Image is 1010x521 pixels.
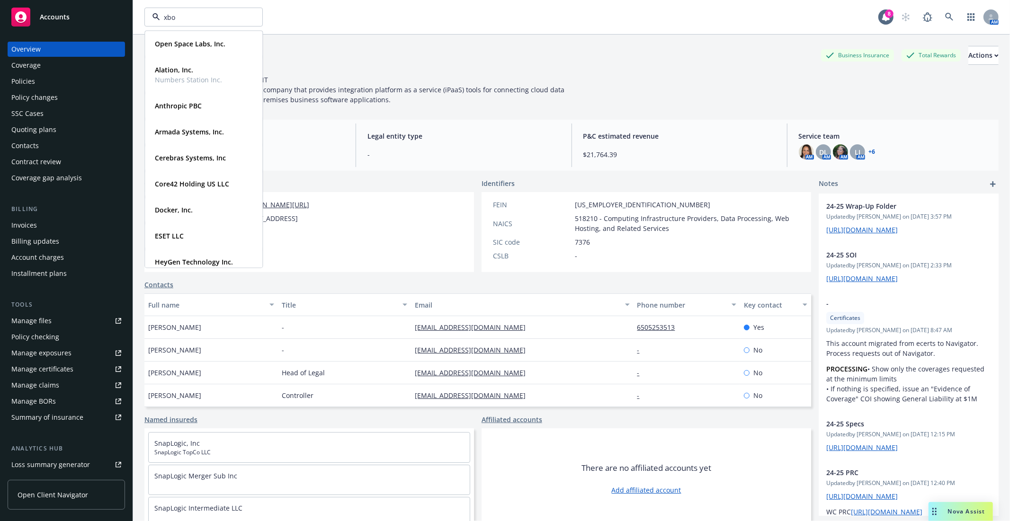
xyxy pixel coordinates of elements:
div: Manage BORs [11,394,56,409]
a: Coverage [8,58,125,73]
a: SnapLogic Intermediate LLC [154,503,242,512]
span: $21,764.39 [583,150,776,159]
strong: Open Space Labs, Inc. [155,39,225,48]
div: Policies [11,74,35,89]
div: 8 [885,9,894,18]
span: LI [855,147,860,157]
span: No [753,390,762,400]
a: Summary of insurance [8,410,125,425]
div: Title [282,300,397,310]
a: Overview [8,42,125,57]
a: - [637,368,647,377]
div: Total Rewards [902,49,961,61]
button: Nova Assist [929,502,993,521]
span: 24-25 SOI [826,250,966,260]
a: +6 [869,149,876,155]
span: [PERSON_NAME] [148,345,201,355]
span: - [826,299,966,309]
div: Invoices [11,218,37,233]
span: Certificates [830,314,860,322]
span: There are no affiliated accounts yet [581,462,711,474]
a: [EMAIL_ADDRESS][DOMAIN_NAME] [415,323,533,332]
span: - [282,322,284,332]
a: Contacts [8,138,125,153]
a: Contract review [8,154,125,169]
div: Coverage gap analysis [11,170,82,185]
span: Manage exposures [8,345,125,361]
button: Phone number [634,293,740,316]
span: Updated by [PERSON_NAME] on [DATE] 8:47 AM [826,326,991,335]
span: 518210 - Computing Infrastructure Providers, Data Processing, Web Hosting, and Related Services [575,213,800,233]
a: Coverage gap analysis [8,170,125,185]
div: NAICS [493,219,571,229]
strong: HeyGen Technology Inc. [155,257,233,266]
span: DL [819,147,828,157]
div: Installment plans [11,266,67,281]
strong: Anthropic PBC [155,101,202,110]
span: 7376 [575,237,590,247]
span: Head of Legal [282,368,325,378]
a: Policy checking [8,329,125,344]
img: photo [833,144,848,159]
a: Accounts [8,4,125,30]
div: Manage files [11,313,52,328]
span: Numbers Station Inc. [155,75,222,85]
a: Manage certificates [8,362,125,377]
div: Contacts [11,138,39,153]
span: Updated by [PERSON_NAME] on [DATE] 12:40 PM [826,479,991,487]
a: Policy changes [8,90,125,105]
a: add [987,178,999,190]
div: CSLB [493,251,571,261]
a: SSC Cases [8,106,125,121]
span: [PERSON_NAME] [148,322,201,332]
a: [EMAIL_ADDRESS][DOMAIN_NAME] [415,391,533,400]
span: Updated by [PERSON_NAME] on [DATE] 2:33 PM [826,261,991,270]
span: 24-25 PRC [826,468,966,477]
div: Email [415,300,619,310]
span: No [753,368,762,378]
span: PACKAGED SOFTWARE DEVELOPMENT SnapLogic is a commercial software company that provides integratio... [148,75,566,104]
span: [US_EMPLOYER_IDENTIFICATION_NUMBER] [575,200,710,210]
div: Manage certificates [11,362,73,377]
div: Billing [8,204,125,214]
div: Business Insurance [821,49,894,61]
a: - [637,391,647,400]
span: [PERSON_NAME] [148,368,201,378]
a: [URL][DOMAIN_NAME] [826,274,898,283]
a: Start snowing [896,8,915,26]
span: Service team [799,131,991,141]
a: SnapLogic Merger Sub Inc [154,471,237,480]
a: Installment plans [8,266,125,281]
button: Key contact [740,293,811,316]
span: P&C estimated revenue [583,131,776,141]
span: Identifiers [482,178,515,188]
div: Full name [148,300,264,310]
div: Coverage [11,58,41,73]
a: Affiliated accounts [482,415,542,424]
a: [EMAIL_ADDRESS][DOMAIN_NAME] [415,368,533,377]
div: 24-25 Wrap-Up FolderUpdatedby [PERSON_NAME] on [DATE] 3:57 PM[URL][DOMAIN_NAME] [819,194,999,242]
a: Manage claims [8,378,125,393]
p: • Show only the coverages requested at the minimum limits • If nothing is specified, issue an "Ev... [826,364,991,404]
div: 24-25 SpecsUpdatedby [PERSON_NAME] on [DATE] 12:15 PM[URL][DOMAIN_NAME] [819,411,999,460]
button: Title [278,293,411,316]
a: Manage BORs [8,394,125,409]
a: Named insureds [144,415,197,424]
button: Email [411,293,633,316]
a: Manage files [8,313,125,328]
span: - [367,150,560,159]
p: WC PRC [826,507,991,517]
div: SIC code [493,237,571,247]
span: [STREET_ADDRESS] [238,213,298,223]
a: - [637,345,647,354]
a: Quoting plans [8,122,125,137]
a: Contacts [144,280,173,290]
button: Actions [968,46,999,65]
span: Open Client Navigator [18,490,88,500]
span: Updated by [PERSON_NAME] on [DATE] 12:15 PM [826,430,991,439]
span: - [282,345,284,355]
a: Add affiliated account [612,485,681,495]
div: FEIN [493,200,571,210]
button: Full name [144,293,278,316]
a: Account charges [8,250,125,265]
